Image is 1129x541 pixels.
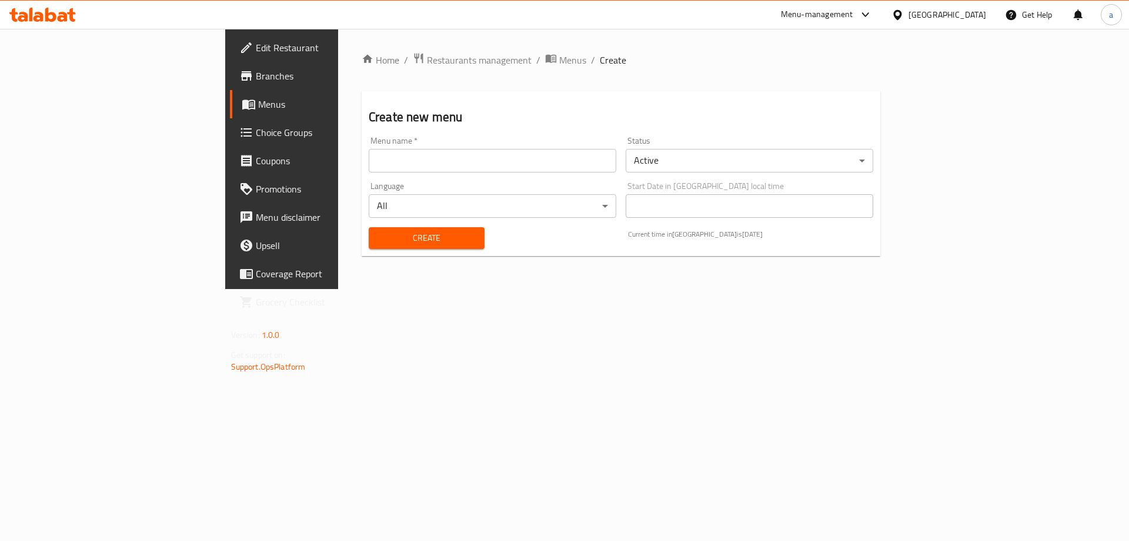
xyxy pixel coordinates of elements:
nav: breadcrumb [362,52,880,68]
div: [GEOGRAPHIC_DATA] [908,8,986,21]
span: Promotions [256,182,405,196]
button: Create [369,227,485,249]
span: Version: [231,327,260,343]
a: Menus [230,90,414,118]
span: Coverage Report [256,267,405,281]
a: Edit Restaurant [230,34,414,62]
span: Menus [559,53,586,67]
p: Current time in [GEOGRAPHIC_DATA] is [DATE] [628,229,873,240]
span: Edit Restaurant [256,41,405,55]
a: Choice Groups [230,118,414,147]
input: Please enter Menu name [369,149,616,172]
a: Support.OpsPlatform [231,359,306,374]
a: Menus [545,52,586,68]
span: Menus [258,97,405,111]
a: Coupons [230,147,414,175]
span: Branches [256,69,405,83]
span: Upsell [256,238,405,253]
a: Promotions [230,175,414,203]
a: Grocery Checklist [230,288,414,316]
span: Menu disclaimer [256,210,405,224]
span: Create [378,231,475,245]
span: Get support on: [231,347,285,363]
li: / [536,53,540,67]
span: a [1109,8,1113,21]
a: Upsell [230,231,414,260]
li: / [591,53,595,67]
div: Active [626,149,873,172]
span: Restaurants management [427,53,532,67]
h2: Create new menu [369,108,873,126]
span: Grocery Checklist [256,295,405,309]
a: Branches [230,62,414,90]
span: Create [600,53,626,67]
a: Menu disclaimer [230,203,414,231]
a: Restaurants management [413,52,532,68]
span: Choice Groups [256,125,405,140]
div: Menu-management [781,8,853,22]
a: Coverage Report [230,260,414,288]
span: 1.0.0 [262,327,280,343]
div: All [369,194,616,218]
span: Coupons [256,154,405,168]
